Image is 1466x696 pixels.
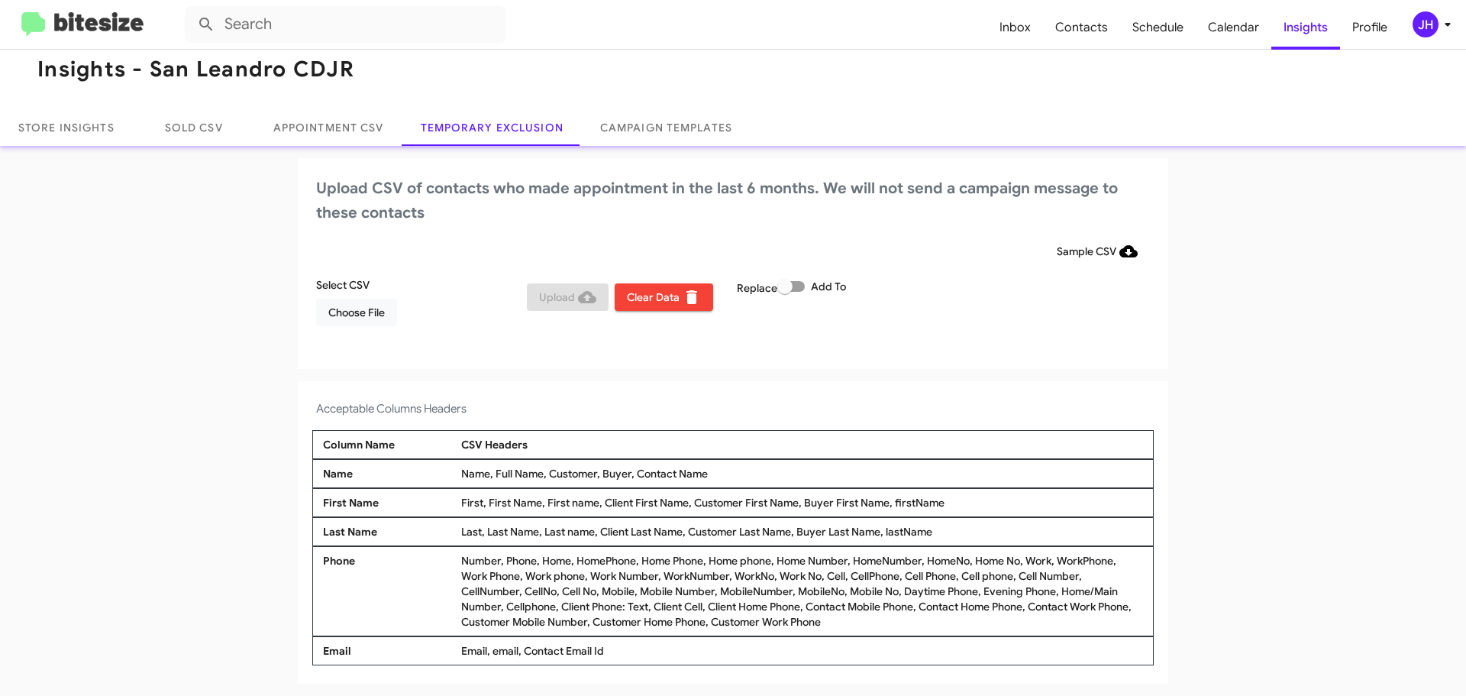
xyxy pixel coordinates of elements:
div: Name, Full Name, Customer, Buyer, Contact Name [457,466,1147,481]
button: Choose File [316,299,397,326]
label: Select CSV [316,277,370,293]
a: Profile [1340,5,1400,50]
button: Sample CSV [1045,238,1150,265]
a: Insights [1271,5,1340,50]
a: Temporary Exclusion [402,109,582,146]
span: Choose File [328,299,385,326]
h4: Acceptable Columns Headers [316,400,1150,418]
span: Add To [811,277,846,296]
div: CSV Headers [457,437,1147,452]
div: Replace [733,277,944,338]
span: Sample CSV [1057,238,1138,265]
div: First, First Name, First name, Client First Name, Customer First Name, Buyer First Name, firstName [457,495,1147,510]
div: Last, Last Name, Last name, Client Last Name, Customer Last Name, Buyer Last Name, lastName [457,524,1147,539]
a: Contacts [1043,5,1120,50]
div: Phone [319,553,457,630]
input: Search [185,6,505,43]
h2: Upload CSV of contacts who made appointment in the last 6 months. We will not send a campaign mes... [316,176,1150,225]
a: Schedule [1120,5,1196,50]
button: Clear Data [615,283,713,311]
div: First Name [319,495,457,510]
a: Calendar [1196,5,1271,50]
div: Email, email, Contact Email Id [457,643,1147,659]
div: Name [319,466,457,481]
a: Inbox [987,5,1043,50]
div: Column Name [319,437,457,452]
div: Last Name [319,524,457,539]
span: Upload [539,283,596,311]
div: Number, Phone, Home, HomePhone, Home Phone, Home phone, Home Number, HomeNumber, HomeNo, Home No,... [457,553,1147,630]
div: Email [319,643,457,659]
div: JH [1413,11,1439,37]
span: Clear Data [627,283,701,311]
button: Upload [527,283,609,311]
a: Campaign Templates [582,109,751,146]
button: JH [1400,11,1449,37]
h1: Insights - San Leandro CDJR [37,57,354,82]
a: Sold CSV [133,109,255,146]
a: Appointment CSV [255,109,402,146]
